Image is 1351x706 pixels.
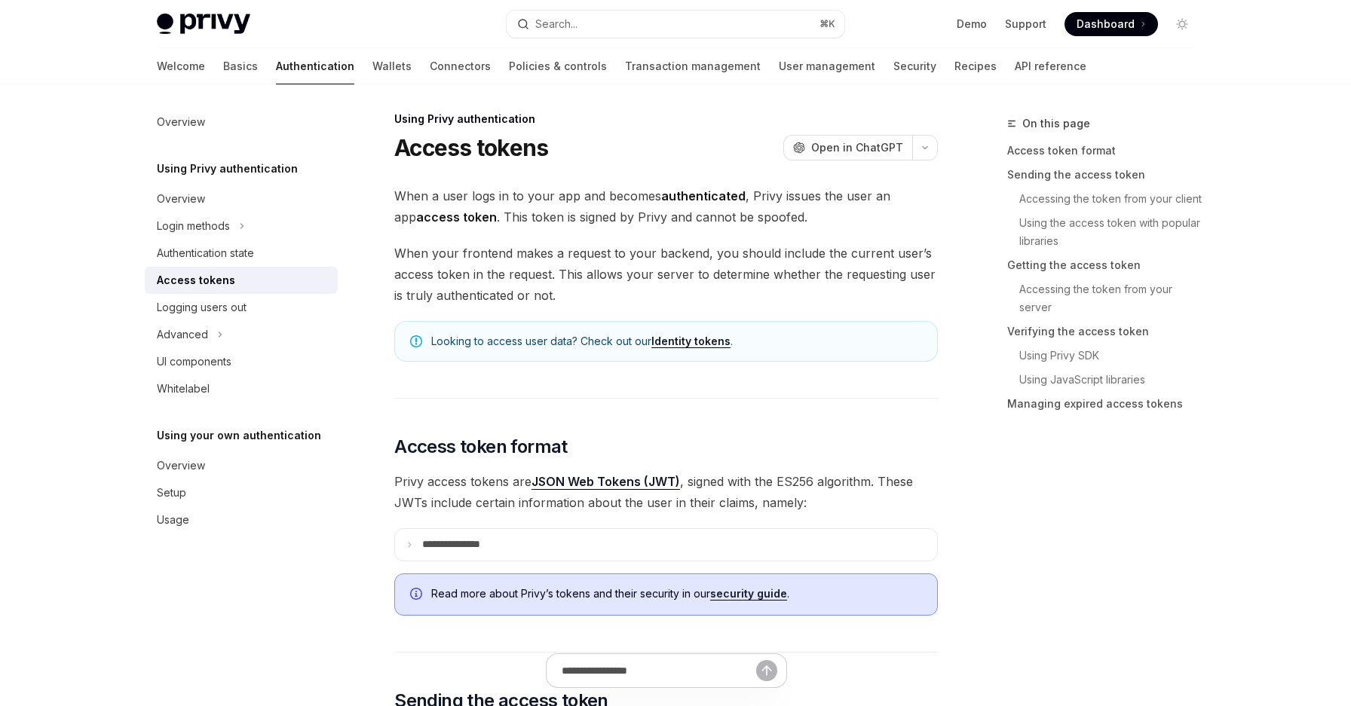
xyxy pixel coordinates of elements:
[145,375,338,402] a: Whitelabel
[1077,17,1135,32] span: Dashboard
[651,335,731,348] a: Identity tokens
[509,48,607,84] a: Policies & controls
[394,134,548,161] h1: Access tokens
[157,426,321,445] h5: Using your own authentication
[394,112,938,127] div: Using Privy authentication
[416,209,497,225] strong: access token
[1007,277,1206,319] a: Accessing the token from your server
[276,48,354,84] a: Authentication
[145,185,338,212] a: Overview
[157,271,235,289] div: Access tokens
[157,113,205,131] div: Overview
[710,587,787,601] a: security guide
[145,267,338,294] a: Access tokens
[157,298,247,316] div: Logging users out
[1007,211,1206,253] a: Using the access token with popular libraries
[223,48,258,84] a: Basics
[145,240,338,267] a: Authentication state
[157,48,205,84] a: Welcome
[661,188,746,203] strong: authenticated
[779,48,875,84] a: User management
[394,243,938,306] span: When your frontend makes a request to your backend, you should include the current user’s access ...
[145,212,338,240] button: Login methods
[431,586,922,601] span: Read more about Privy’s tokens and their security in our .
[1007,368,1206,392] a: Using JavaScript libraries
[819,18,835,30] span: ⌘ K
[145,294,338,321] a: Logging users out
[1007,139,1206,163] a: Access token format
[625,48,761,84] a: Transaction management
[157,190,205,208] div: Overview
[1007,187,1206,211] a: Accessing the token from your client
[145,108,338,136] a: Overview
[394,471,938,513] span: Privy access tokens are , signed with the ES256 algorithm. These JWTs include certain information...
[157,457,205,475] div: Overview
[893,48,936,84] a: Security
[535,15,577,33] div: Search...
[562,654,756,687] input: Ask a question...
[811,140,903,155] span: Open in ChatGPT
[1007,344,1206,368] a: Using Privy SDK
[1170,12,1194,36] button: Toggle dark mode
[1022,115,1090,133] span: On this page
[507,11,844,38] button: Search...⌘K
[957,17,987,32] a: Demo
[145,479,338,506] a: Setup
[394,185,938,228] span: When a user logs in to your app and becomes , Privy issues the user an app . This token is signed...
[145,321,338,348] button: Advanced
[1007,253,1206,277] a: Getting the access token
[394,435,568,459] span: Access token format
[372,48,412,84] a: Wallets
[1007,319,1206,344] a: Verifying the access token
[157,353,231,371] div: UI components
[1007,163,1206,187] a: Sending the access token
[1015,48,1086,84] a: API reference
[145,452,338,479] a: Overview
[157,325,208,344] div: Advanced
[1065,12,1158,36] a: Dashboard
[145,348,338,375] a: UI components
[157,511,189,529] div: Usage
[430,48,491,84] a: Connectors
[157,380,210,398] div: Whitelabel
[1005,17,1046,32] a: Support
[1007,392,1206,416] a: Managing expired access tokens
[410,335,422,347] svg: Note
[431,334,922,349] span: Looking to access user data? Check out our .
[954,48,997,84] a: Recipes
[532,474,680,490] a: JSON Web Tokens (JWT)
[157,217,230,235] div: Login methods
[145,506,338,533] a: Usage
[410,588,425,603] svg: Info
[157,484,186,502] div: Setup
[157,160,298,178] h5: Using Privy authentication
[157,14,250,35] img: light logo
[157,244,254,262] div: Authentication state
[783,135,912,160] button: Open in ChatGPT
[756,660,777,681] button: Send message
